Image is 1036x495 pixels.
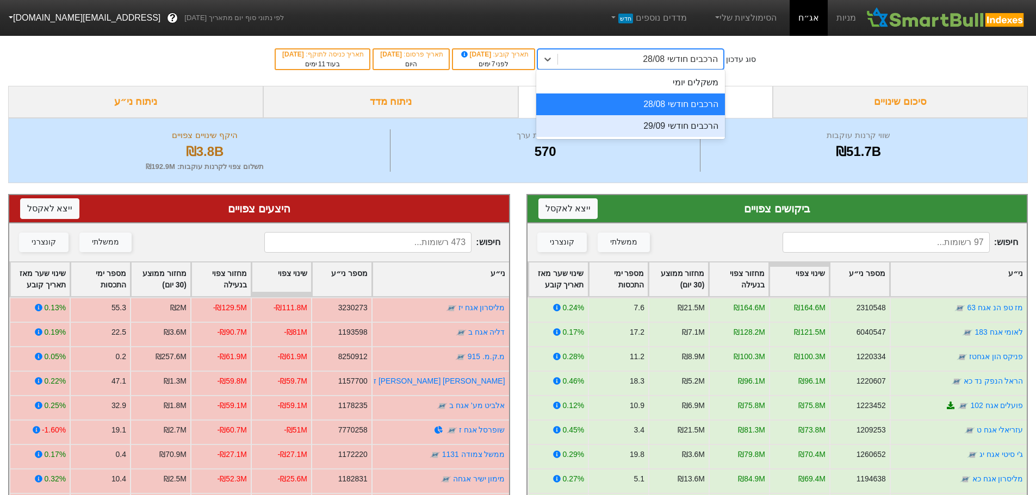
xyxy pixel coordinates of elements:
div: 8250912 [338,351,368,362]
div: -₪52.3M [218,473,247,485]
span: היום [405,60,417,68]
div: ממשלתי [610,236,637,248]
div: 6040547 [856,327,885,338]
div: Toggle SortBy [373,262,509,296]
div: 10.9 [629,400,644,411]
div: ₪5.2M [681,375,704,387]
div: הרכבים חודשי 28/08 [536,93,725,115]
div: Toggle SortBy [10,262,70,296]
div: ₪70.9M [159,449,187,460]
div: -₪59.1M [218,400,247,411]
img: tase link [967,449,978,460]
div: 0.19% [45,327,66,338]
a: מליסרון אגח כא [972,474,1023,483]
img: tase link [430,449,441,460]
div: 2310548 [856,302,885,314]
div: ₪96.1M [738,375,765,387]
div: -₪59.7M [278,375,307,387]
div: ₪100.3M [794,351,825,362]
div: 0.46% [562,375,584,387]
img: tase link [441,474,451,485]
div: 1260652 [856,449,885,460]
div: ₪128.2M [734,327,765,338]
div: 0.22% [45,375,66,387]
button: ממשלתי [79,233,132,252]
div: 1178235 [338,400,368,411]
div: ₪79.8M [738,449,765,460]
div: ביקושים והיצעים צפויים [518,86,773,118]
div: 7.6 [634,302,644,314]
img: SmartBull [865,7,1027,29]
button: קונצרני [19,233,69,252]
img: tase link [446,303,457,314]
div: 1220334 [856,351,885,362]
div: Toggle SortBy [71,262,130,296]
a: מדדים נוספיםחדש [605,7,691,29]
span: [DATE] [460,51,493,58]
img: tase link [962,327,973,338]
div: Toggle SortBy [890,262,1027,296]
div: 18.3 [629,375,644,387]
div: 0.13% [45,302,66,314]
div: 3.4 [634,424,644,436]
div: -₪90.7M [218,327,247,338]
img: tase link [958,400,969,411]
a: דליה אגח ב [468,328,505,336]
div: -₪27.1M [278,449,307,460]
div: -₪59.8M [218,375,247,387]
div: -₪25.6M [278,473,307,485]
button: קונצרני [537,233,587,252]
div: 0.28% [562,351,584,362]
div: -₪81M [284,327,307,338]
div: מספר ניירות ערך [393,129,697,142]
div: 1157700 [338,375,368,387]
div: 570 [393,142,697,161]
div: משקלים יומי [536,72,725,93]
div: תאריך פרסום : [379,49,443,59]
div: ₪21.5M [678,424,705,436]
a: מז טפ הנ אגח 63 [967,303,1023,312]
div: ₪1.8M [164,400,187,411]
div: 1172220 [338,449,368,460]
img: tase link [959,474,970,485]
div: 47.1 [111,375,126,387]
div: Toggle SortBy [131,262,190,296]
div: Toggle SortBy [529,262,588,296]
div: ₪3.6M [681,449,704,460]
div: ₪84.9M [738,473,765,485]
img: tase link [437,400,448,411]
div: בעוד ימים [281,59,364,69]
div: ₪164.6M [734,302,765,314]
div: Toggle SortBy [649,262,708,296]
div: 11.2 [629,351,644,362]
div: ₪21.5M [678,302,705,314]
div: -₪61.9M [278,351,307,362]
a: מליסרון אגח יז [458,303,505,312]
a: ג'י סיטי אגח יג [979,450,1023,459]
span: חיפוש : [264,232,500,253]
div: ביקושים צפויים [538,200,1016,217]
div: 1223452 [856,400,885,411]
div: Toggle SortBy [312,262,371,296]
span: חיפוש : [783,232,1018,253]
img: tase link [455,352,466,362]
div: ₪8.9M [681,351,704,362]
div: קונצרני [550,236,574,248]
img: tase link [456,327,467,338]
span: חדש [618,14,633,23]
div: 0.2 [116,351,126,362]
a: [PERSON_NAME] [PERSON_NAME] ז [374,377,505,385]
div: ₪75.8M [798,400,826,411]
a: אלביט מע' אגח ב [449,401,505,410]
span: לפי נתוני סוף יום מתאריך [DATE] [184,12,284,23]
div: הרכבים חודשי 28/08 [643,53,718,66]
a: הראל הנפק נד כא [963,377,1023,385]
div: Toggle SortBy [830,262,889,296]
div: 19.1 [111,424,126,436]
span: ? [170,11,176,26]
div: קונצרני [32,236,56,248]
input: 473 רשומות... [264,232,472,253]
div: 10.4 [111,473,126,485]
div: 1194638 [856,473,885,485]
div: 0.4 [116,449,126,460]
